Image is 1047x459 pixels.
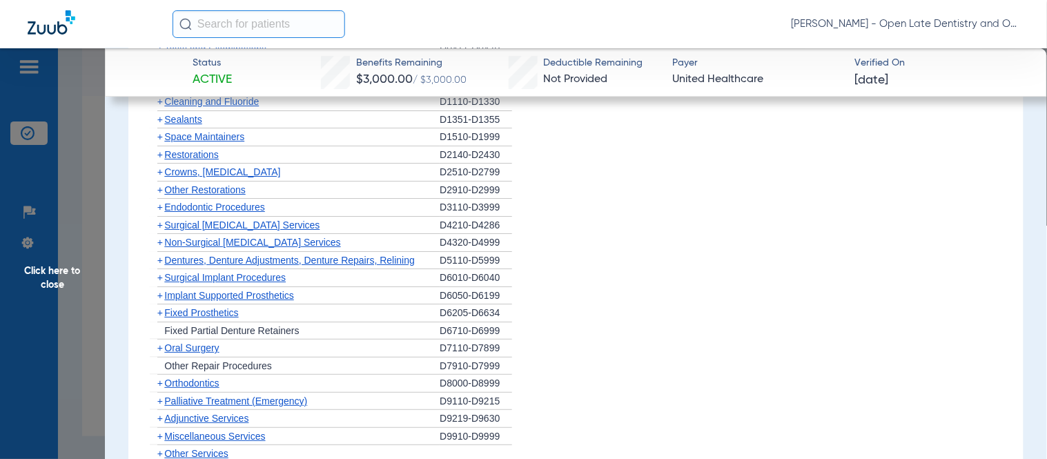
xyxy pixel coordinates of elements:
span: Orthodontics [164,378,219,389]
div: D6050-D6199 [440,287,512,305]
span: Implant Supported Prosthetics [164,290,294,301]
span: Not Provided [544,74,608,85]
span: + [157,237,163,248]
div: D6710-D6999 [440,322,512,340]
span: Crowns, [MEDICAL_DATA] [164,166,280,177]
span: Deductible Remaining [544,56,643,70]
span: Active [193,71,232,88]
span: Fixed Partial Denture Retainers [164,325,299,336]
span: Fixed Prosthetics [164,307,238,318]
span: Endodontic Procedures [164,202,265,213]
span: [PERSON_NAME] - Open Late Dentistry and Orthodontics [792,17,1019,31]
span: + [157,166,163,177]
div: D4320-D4999 [440,234,512,252]
div: D9110-D9215 [440,393,512,411]
span: Cleaning and Fluoride [164,96,259,107]
span: Sealants [164,114,202,125]
div: D9910-D9999 [440,428,512,446]
div: D8000-D8999 [440,375,512,393]
img: Zuub Logo [28,10,75,35]
span: + [157,342,163,353]
span: + [157,448,163,459]
span: Payer [673,56,843,70]
span: + [157,219,163,231]
div: D2140-D2430 [440,146,512,164]
span: Other Services [164,448,228,459]
div: D3110-D3999 [440,199,512,217]
span: + [157,290,163,301]
span: Restorations [164,149,219,160]
span: + [157,96,163,107]
span: Verified On [854,56,1024,70]
div: D2910-D2999 [440,182,512,199]
span: Space Maintainers [164,131,244,142]
span: + [157,431,163,442]
span: + [157,307,163,318]
span: United Healthcare [673,71,843,88]
div: D5110-D5999 [440,252,512,270]
span: + [157,378,163,389]
span: Status [193,56,232,70]
span: Oral Surgery [164,342,219,353]
span: Palliative Treatment (Emergency) [164,395,307,407]
span: Other Restorations [164,184,246,195]
iframe: Chat Widget [978,393,1047,459]
img: Search Icon [179,18,192,30]
span: + [157,272,163,283]
span: + [157,395,163,407]
span: $3,000.00 [356,73,413,86]
span: + [157,131,163,142]
span: + [157,114,163,125]
span: [DATE] [854,72,888,89]
div: D9219-D9630 [440,410,512,428]
span: Other Repair Procedures [164,360,272,371]
input: Search for patients [173,10,345,38]
div: D1110-D1330 [440,93,512,111]
div: D2510-D2799 [440,164,512,182]
span: Non-Surgical [MEDICAL_DATA] Services [164,237,340,248]
span: + [157,413,163,424]
span: Miscellaneous Services [164,431,265,442]
div: D4210-D4286 [440,217,512,235]
span: + [157,184,163,195]
span: / $3,000.00 [413,75,467,85]
span: + [157,149,163,160]
div: D7910-D7999 [440,358,512,375]
div: D1351-D1355 [440,111,512,129]
span: Surgical Implant Procedures [164,272,286,283]
div: D7110-D7899 [440,340,512,358]
span: Benefits Remaining [356,56,467,70]
div: D1510-D1999 [440,128,512,146]
span: + [157,202,163,213]
span: Adjunctive Services [164,413,248,424]
span: Surgical [MEDICAL_DATA] Services [164,219,320,231]
div: D6010-D6040 [440,269,512,287]
div: D6205-D6634 [440,304,512,322]
span: Dentures, Denture Adjustments, Denture Repairs, Relining [164,255,415,266]
span: + [157,255,163,266]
